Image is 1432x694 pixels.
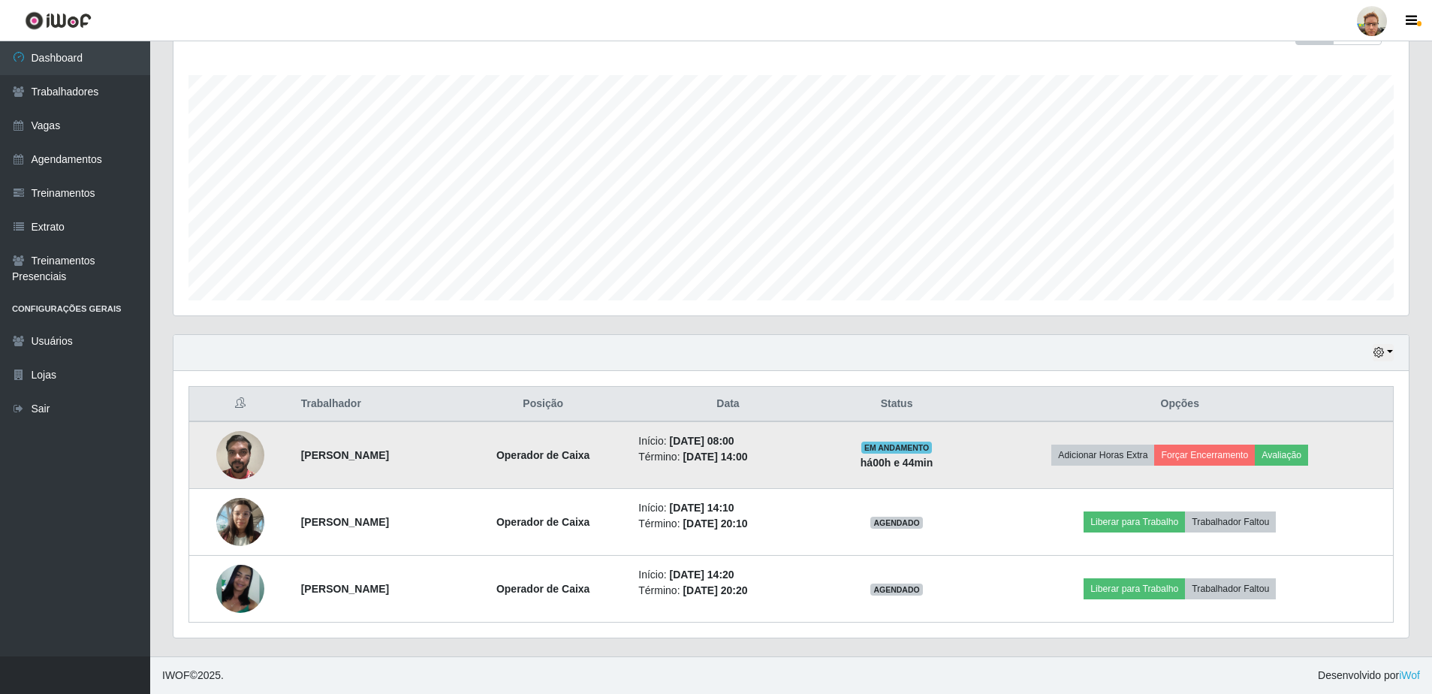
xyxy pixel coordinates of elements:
[496,516,590,528] strong: Operador de Caixa
[683,584,747,596] time: [DATE] 20:20
[1051,445,1154,466] button: Adicionar Horas Extra
[1399,669,1420,681] a: iWof
[638,449,817,465] li: Término:
[1185,511,1276,533] button: Trabalhador Faltou
[25,11,92,30] img: CoreUI Logo
[638,567,817,583] li: Início:
[670,435,734,447] time: [DATE] 08:00
[292,387,457,422] th: Trabalhador
[638,516,817,532] li: Término:
[301,449,389,461] strong: [PERSON_NAME]
[861,457,933,469] strong: há 00 h e 44 min
[162,668,224,683] span: © 2025 .
[216,423,264,487] img: 1749352483849.jpeg
[496,583,590,595] strong: Operador de Caixa
[1318,668,1420,683] span: Desenvolvido por
[629,387,826,422] th: Data
[683,451,747,463] time: [DATE] 14:00
[966,387,1393,422] th: Opções
[827,387,967,422] th: Status
[1084,511,1185,533] button: Liberar para Trabalho
[301,516,389,528] strong: [PERSON_NAME]
[638,433,817,449] li: Início:
[861,442,933,454] span: EM ANDAMENTO
[1084,578,1185,599] button: Liberar para Trabalho
[301,583,389,595] strong: [PERSON_NAME]
[683,517,747,530] time: [DATE] 20:10
[216,565,264,613] img: 1618873875814.jpeg
[496,449,590,461] strong: Operador de Caixa
[870,517,923,529] span: AGENDADO
[638,500,817,516] li: Início:
[216,490,264,554] img: 1735410099606.jpeg
[1255,445,1308,466] button: Avaliação
[670,569,734,581] time: [DATE] 14:20
[1154,445,1255,466] button: Forçar Encerramento
[457,387,629,422] th: Posição
[162,669,190,681] span: IWOF
[1185,578,1276,599] button: Trabalhador Faltou
[870,584,923,596] span: AGENDADO
[638,583,817,599] li: Término:
[670,502,734,514] time: [DATE] 14:10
